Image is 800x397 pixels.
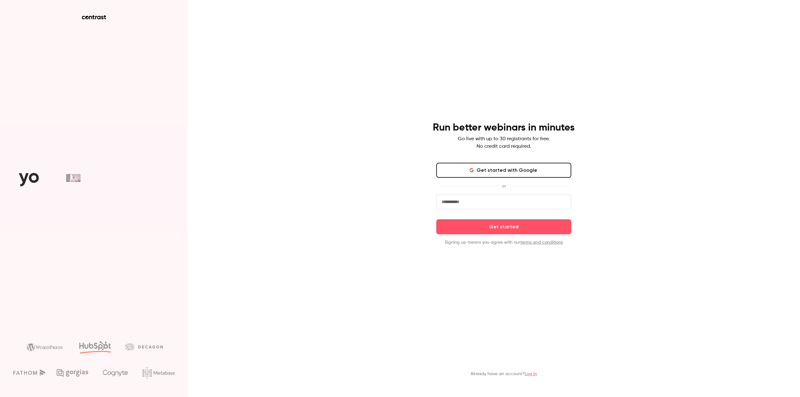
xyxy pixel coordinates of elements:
h4: Run better webinars in minutes [433,122,575,134]
p: Already have an account? [471,371,537,377]
img: decagon [125,343,163,350]
button: Get started with Google [436,163,571,178]
p: Signing up means you agree with our [436,239,571,246]
button: Get started [436,219,571,234]
a: Log in [525,372,537,376]
p: Go live with up to 30 registrants for free. No credit card required. [458,135,550,150]
a: terms and conditions [520,240,563,245]
span: or [499,183,509,189]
